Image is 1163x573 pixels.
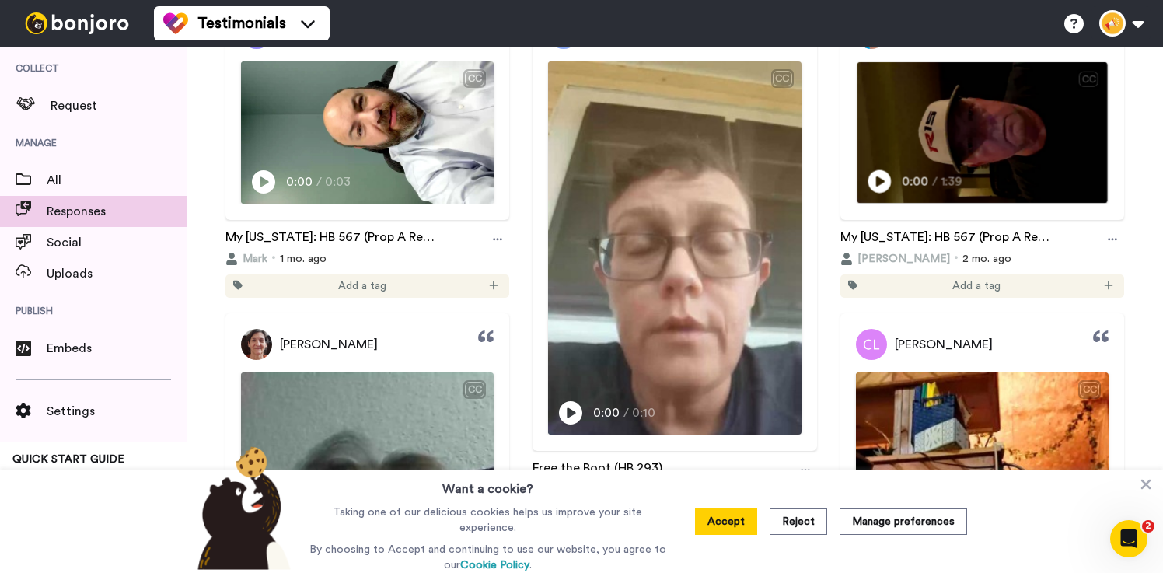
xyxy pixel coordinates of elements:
a: Cookie Policy [460,560,529,571]
span: Testimonials [197,12,286,34]
span: 0:03 [325,173,352,191]
span: Mark [243,251,267,267]
img: bear-with-cookie.png [183,445,299,570]
div: CC [1079,72,1098,87]
span: 0:00 [902,172,929,190]
a: My [US_STATE]: HB 567 (Prop A Repeal) [840,228,1052,251]
img: tm-color.svg [163,11,188,36]
span: QUICK START GUIDE [12,454,124,465]
p: By choosing to Accept and continuing to use our website, you agree to our . [306,542,670,573]
button: Manage preferences [840,508,967,535]
iframe: Intercom live chat [1110,520,1147,557]
div: 1 mo. ago [225,251,509,267]
span: Settings [47,402,187,421]
div: 2 mo. ago [840,251,1124,267]
span: 0:00 [593,404,620,422]
span: / [316,173,322,191]
img: Profile Picture [856,329,887,360]
button: Mark [225,251,267,267]
h3: Want a cookie? [442,470,533,498]
span: 1:39 [940,172,967,190]
span: Responses [47,202,187,221]
span: Embeds [47,339,187,358]
span: / [931,172,937,190]
button: [PERSON_NAME] [840,251,950,267]
span: Request [51,96,187,115]
span: Uploads [47,264,187,283]
span: 0:00 [286,173,313,191]
button: Accept [695,508,757,535]
span: 2 [1142,520,1154,533]
span: Social [47,233,187,252]
span: Add a tag [952,278,1001,294]
button: Reject [770,508,827,535]
span: All [47,171,187,190]
div: CC [773,71,792,86]
div: CC [1080,382,1099,397]
a: My [US_STATE]: HB 567 (Prop A Repeal) [225,228,437,251]
span: 0:10 [632,404,659,422]
img: Video Thumbnail [548,61,801,511]
img: Video Thumbnail [857,62,1107,203]
span: / [623,404,629,422]
span: [PERSON_NAME] [857,251,950,267]
span: [PERSON_NAME] [280,335,378,354]
div: CC [465,382,484,397]
img: Profile Picture [241,329,272,360]
span: Add a tag [338,278,386,294]
p: Taking one of our delicious cookies helps us improve your site experience. [306,505,670,536]
img: bj-logo-header-white.svg [19,12,135,34]
a: Free the Boot (HB 293) [533,459,662,482]
span: [PERSON_NAME] [895,335,993,354]
div: CC [465,71,484,86]
img: Video Thumbnail [241,61,494,204]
